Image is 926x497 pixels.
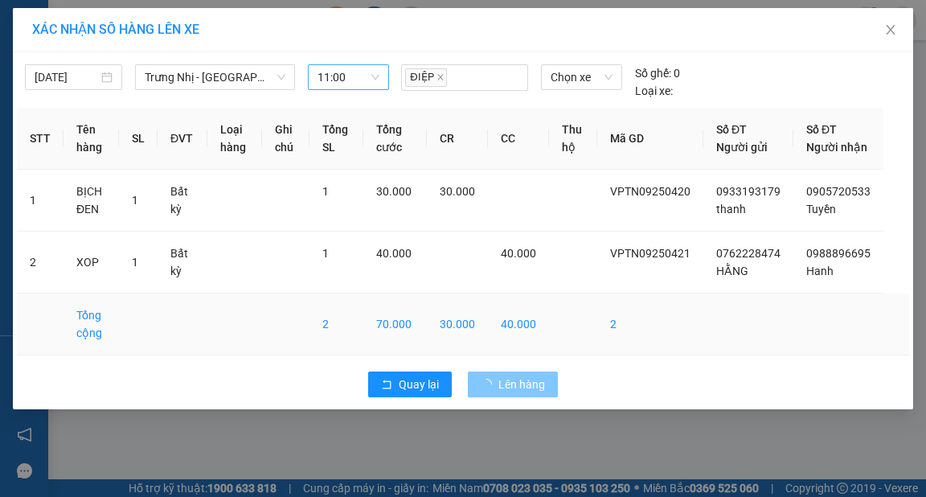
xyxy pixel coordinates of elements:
span: 30.000 [376,185,412,198]
span: Nhận: [137,15,176,32]
span: R : [12,105,27,122]
th: SL [119,108,158,170]
td: 2 [17,232,64,294]
span: Gửi: [14,15,39,32]
th: CR [427,108,488,170]
span: rollback [381,379,392,392]
td: 40.000 [488,294,549,355]
th: STT [17,108,64,170]
div: MẪU [137,52,250,72]
span: Người nhận [806,141,867,154]
span: Chọn xe [551,65,612,89]
div: 0375811587 [14,72,126,94]
th: ĐVT [158,108,207,170]
div: VP Trưng Nhị [14,14,126,52]
td: Bất kỳ [158,232,207,294]
span: Trưng Nhị - Sài Gòn (Hàng Hoá) [145,65,285,89]
span: 0988896695 [806,247,871,260]
span: 11:00 [318,65,379,89]
span: ĐIỆP [405,68,446,87]
td: 2 [597,294,703,355]
div: 40.000 [12,104,129,123]
td: Tổng cộng [64,294,119,355]
span: Tuyền [806,203,836,216]
td: Bất kỳ [158,170,207,232]
span: 1 [132,194,138,207]
span: 1 [132,256,138,269]
span: close [436,73,445,81]
span: Số ĐT [716,123,747,136]
th: Loại hàng [207,108,263,170]
button: Lên hàng [468,372,558,397]
span: Số ĐT [806,123,837,136]
th: Tổng cước [363,108,427,170]
th: Ghi chú [262,108,309,170]
span: HẰNG [716,265,748,277]
span: VPTN09250421 [610,247,690,260]
span: XÁC NHẬN SỐ HÀNG LÊN XE [32,22,199,37]
span: 40.000 [376,247,412,260]
span: 1 [322,185,329,198]
td: 1 [17,170,64,232]
div: PV Miền Tây [137,14,250,52]
span: 1 [322,247,329,260]
span: 0905720533 [806,185,871,198]
th: CC [488,108,549,170]
th: Thu hộ [549,108,597,170]
td: BỊCH ĐEN [64,170,119,232]
span: 0762228474 [716,247,781,260]
span: loading [481,379,498,390]
span: close [884,23,897,36]
span: Loại xe: [635,82,673,100]
span: 0933193179 [716,185,781,198]
span: Lên hàng [498,376,545,393]
div: VIÊN [14,52,126,72]
input: 13/09/2025 [35,68,98,86]
span: 30.000 [440,185,475,198]
div: 0983776227 [137,72,250,94]
td: 70.000 [363,294,427,355]
span: thanh [716,203,746,216]
div: 0 [635,64,680,82]
span: Quay lại [399,376,439,393]
th: Tên hàng [64,108,119,170]
span: 40.000 [501,247,536,260]
span: Hanh [806,265,834,277]
th: Tổng SL [309,108,363,170]
span: VPTN09250420 [610,185,690,198]
td: 30.000 [427,294,488,355]
th: Mã GD [597,108,703,170]
td: 2 [309,294,363,355]
span: down [277,72,286,82]
td: XOP [64,232,119,294]
button: rollbackQuay lại [368,372,452,397]
span: Số ghế: [635,64,671,82]
button: Close [868,8,913,53]
span: Người gửi [716,141,768,154]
